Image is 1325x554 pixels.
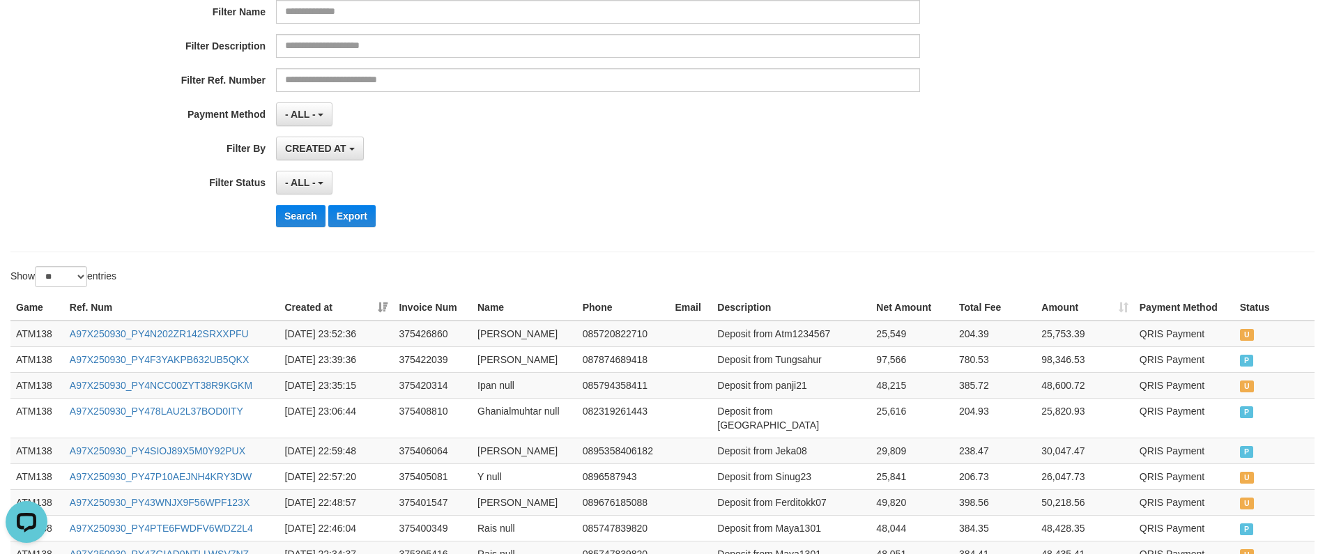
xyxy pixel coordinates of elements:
td: 085720822710 [577,321,670,347]
span: UNPAID [1240,498,1254,509]
td: 375422039 [393,346,472,372]
th: Description [712,295,871,321]
td: Ghanialmuhtar null [472,398,577,438]
a: A97X250930_PY4SIOJ89X5M0Y92PUX [70,445,245,456]
a: A97X250930_PY4NCC00ZYT38R9KGKM [70,380,252,391]
td: Y null [472,463,577,489]
th: Amount: activate to sort column ascending [1036,295,1133,321]
td: 375408810 [393,398,472,438]
span: - ALL - [285,177,316,188]
td: 375420314 [393,372,472,398]
td: ATM138 [10,346,64,372]
td: QRIS Payment [1134,438,1234,463]
th: Payment Method [1134,295,1234,321]
td: ATM138 [10,489,64,515]
td: [DATE] 22:48:57 [279,489,394,515]
td: ATM138 [10,438,64,463]
td: 0895358406182 [577,438,670,463]
a: A97X250930_PY4F3YAKPB632UB5QKX [70,354,249,365]
a: A97X250930_PY47P10AEJNH4KRY3DW [70,471,252,482]
td: QRIS Payment [1134,515,1234,541]
td: QRIS Payment [1134,398,1234,438]
td: 085747839820 [577,515,670,541]
td: Deposit from Jeka08 [712,438,871,463]
td: [PERSON_NAME] [472,438,577,463]
select: Showentries [35,266,87,287]
span: PAID [1240,355,1254,367]
td: 26,047.73 [1036,463,1133,489]
td: 082319261443 [577,398,670,438]
td: QRIS Payment [1134,346,1234,372]
td: ATM138 [10,463,64,489]
td: 398.56 [953,489,1036,515]
td: 085794358411 [577,372,670,398]
td: Deposit from panji21 [712,372,871,398]
td: 25,753.39 [1036,321,1133,347]
a: A97X250930_PY478LAU2L37BOD0ITY [70,406,243,417]
td: ATM138 [10,321,64,347]
label: Show entries [10,266,116,287]
td: 238.47 [953,438,1036,463]
td: 48,600.72 [1036,372,1133,398]
td: 375405081 [393,463,472,489]
td: 29,809 [871,438,953,463]
td: QRIS Payment [1134,372,1234,398]
td: [DATE] 23:35:15 [279,372,394,398]
span: PAID [1240,406,1254,418]
td: [DATE] 23:39:36 [279,346,394,372]
td: ATM138 [10,398,64,438]
td: 375401547 [393,489,472,515]
a: A97X250930_PY43WNJX9F56WPF123X [70,497,250,508]
td: 25,616 [871,398,953,438]
td: 0896587943 [577,463,670,489]
td: [PERSON_NAME] [472,346,577,372]
td: Deposit from Tungsahur [712,346,871,372]
td: Rais null [472,515,577,541]
span: PAID [1240,446,1254,458]
th: Name [472,295,577,321]
td: QRIS Payment [1134,463,1234,489]
td: [DATE] 22:57:20 [279,463,394,489]
a: A97X250930_PY4N202ZR142SRXXPFU [70,328,249,339]
th: Phone [577,295,670,321]
td: [DATE] 22:59:48 [279,438,394,463]
td: 48,428.35 [1036,515,1133,541]
td: 204.39 [953,321,1036,347]
td: 25,549 [871,321,953,347]
td: 48,044 [871,515,953,541]
td: ATM138 [10,372,64,398]
td: Deposit from Ferditokk07 [712,489,871,515]
span: CREATED AT [285,143,346,154]
td: 49,820 [871,489,953,515]
td: Deposit from Atm1234567 [712,321,871,347]
td: [PERSON_NAME] [472,321,577,347]
th: Game [10,295,64,321]
td: 97,566 [871,346,953,372]
td: 98,346.53 [1036,346,1133,372]
td: 375406064 [393,438,472,463]
th: Total Fee [953,295,1036,321]
td: 087874689418 [577,346,670,372]
td: 780.53 [953,346,1036,372]
th: Created at: activate to sort column ascending [279,295,394,321]
td: QRIS Payment [1134,489,1234,515]
td: 375426860 [393,321,472,347]
span: UNPAID [1240,472,1254,484]
td: [DATE] 22:46:04 [279,515,394,541]
td: Deposit from Maya1301 [712,515,871,541]
td: Deposit from Sinug23 [712,463,871,489]
td: 48,215 [871,372,953,398]
span: - ALL - [285,109,316,120]
span: PAID [1240,523,1254,535]
td: [DATE] 23:52:36 [279,321,394,347]
td: 25,841 [871,463,953,489]
button: - ALL - [276,171,332,194]
td: 385.72 [953,372,1036,398]
td: Ipan null [472,372,577,398]
span: UNPAID [1240,380,1254,392]
th: Email [669,295,712,321]
th: Status [1234,295,1315,321]
button: CREATED AT [276,137,364,160]
button: Export [328,205,376,227]
span: UNPAID [1240,329,1254,341]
